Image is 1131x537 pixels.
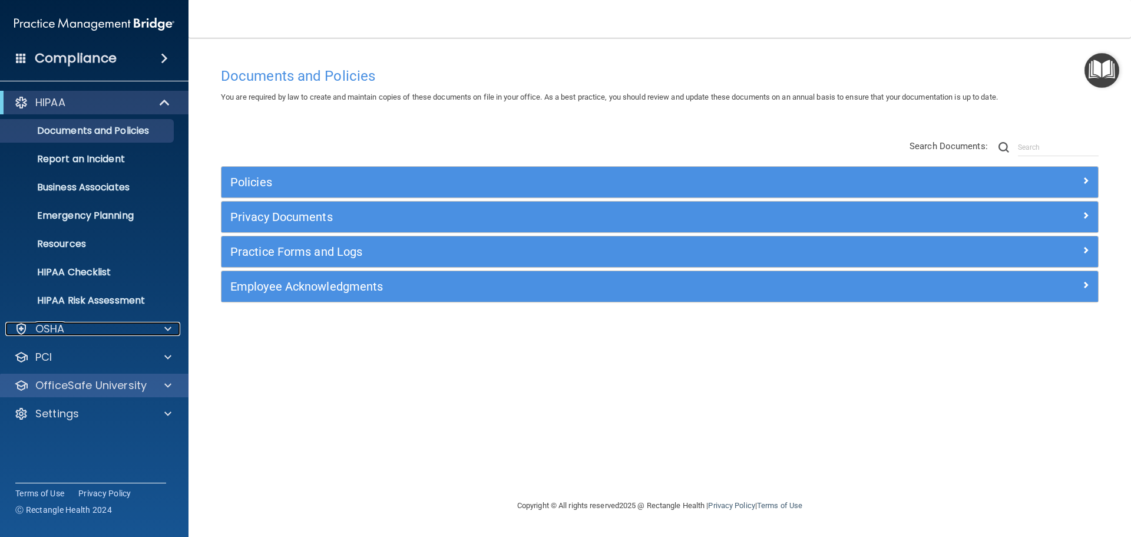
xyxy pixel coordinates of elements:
p: Documents and Policies [8,125,168,137]
span: Search Documents: [910,141,988,151]
button: Open Resource Center [1084,53,1119,88]
img: ic-search.3b580494.png [998,142,1009,153]
iframe: Drift Widget Chat Controller [927,453,1117,500]
a: Policies [230,173,1089,192]
a: Privacy Documents [230,207,1089,226]
a: Terms of Use [757,501,802,510]
p: Settings [35,407,79,421]
span: You are required by law to create and maintain copies of these documents on file in your office. ... [221,93,998,101]
p: Report an Incident [8,153,168,165]
div: Copyright © All rights reserved 2025 @ Rectangle Health | | [445,487,875,525]
a: PCI [14,350,171,364]
p: OfficeSafe University [35,378,147,393]
input: Search [1018,139,1099,156]
span: Ⓒ Rectangle Health 2024 [15,504,112,516]
p: HIPAA Checklist [8,266,168,278]
img: PMB logo [14,12,174,36]
a: Privacy Policy [708,501,755,510]
a: Privacy Policy [78,487,131,499]
p: OSHA [35,322,65,336]
h5: Practice Forms and Logs [230,245,870,258]
h4: Documents and Policies [221,68,1099,84]
a: Settings [14,407,171,421]
h5: Employee Acknowledgments [230,280,870,293]
a: OSHA [14,322,171,336]
a: Terms of Use [15,487,64,499]
p: Resources [8,238,168,250]
a: OfficeSafe University [14,378,171,393]
p: Business Associates [8,182,168,193]
p: HIPAA Risk Assessment [8,295,168,307]
p: HIPAA [35,95,65,110]
p: PCI [35,350,52,364]
a: Practice Forms and Logs [230,242,1089,261]
h4: Compliance [35,50,117,67]
a: HIPAA [14,95,171,110]
h5: Policies [230,176,870,189]
h5: Privacy Documents [230,210,870,223]
p: Emergency Planning [8,210,168,222]
a: Employee Acknowledgments [230,277,1089,296]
